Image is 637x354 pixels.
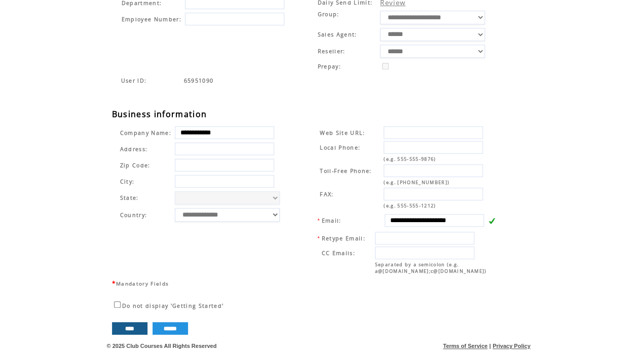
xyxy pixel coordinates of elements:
span: Indicates the agent code for sign up page with sales agent or reseller tracking code [121,77,147,84]
span: Retype Email: [322,235,365,242]
a: Privacy Policy [493,343,531,349]
span: Indicates the agent code for sign up page with sales agent or reseller tracking code [184,77,214,84]
span: FAX: [320,191,333,198]
span: Reseller: [317,48,345,55]
span: Sales Agent: [317,31,357,38]
a: Terms of Service [443,343,488,349]
img: v.gif [488,217,495,224]
span: Email: [322,217,342,224]
span: Group: [317,11,339,18]
span: Web Site URL: [320,129,365,136]
span: Toll-Free Phone: [320,167,371,174]
span: City: [120,178,135,185]
span: (e.g. 555-555-9876) [384,156,436,162]
span: Local Phone: [320,144,360,151]
span: Address: [120,146,148,153]
span: Zip Code: [120,162,151,169]
span: Employee Number: [122,16,181,23]
span: Business information [112,109,207,120]
span: Mandatory Fields [116,280,169,287]
span: | [489,343,491,349]
span: Company Name: [120,129,171,136]
span: CC Emails: [322,250,355,257]
span: Country: [120,211,147,219]
span: Do not display 'Getting Started' [122,302,224,309]
span: (e.g. [PHONE_NUMBER]) [384,179,449,186]
span: Separated by a semicolon (e.g. a@[DOMAIN_NAME];c@[DOMAIN_NAME]) [375,261,487,274]
span: Prepay: [317,63,341,70]
span: © 2025 Club Courses All Rights Reserved [107,343,217,349]
span: (e.g. 555-555-1212) [384,202,436,209]
span: State: [120,194,171,201]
